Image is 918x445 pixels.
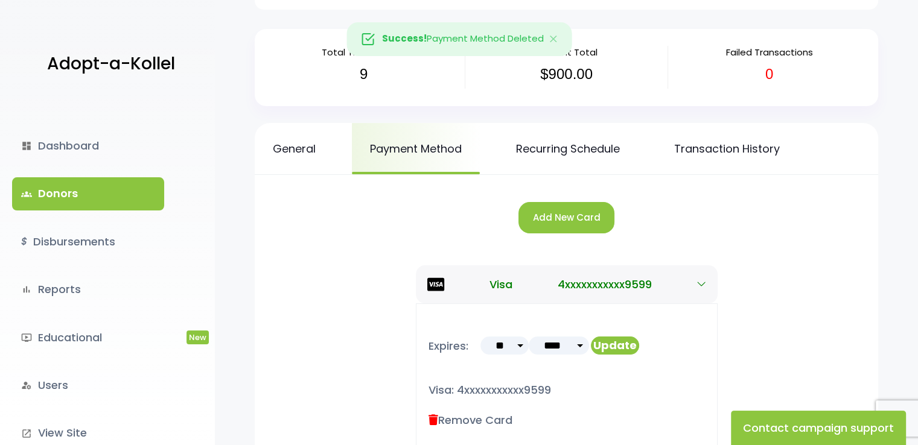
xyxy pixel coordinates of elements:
i: bar_chart [21,284,32,295]
label: Remove Card [429,412,512,428]
a: ondemand_videoEducationalNew [12,321,164,354]
span: Total Transactions [322,46,406,58]
a: General [255,123,334,174]
a: dashboardDashboard [12,130,164,162]
button: Close [537,23,572,55]
i: launch [21,428,32,439]
i: ondemand_video [21,332,32,343]
span: Failed Transactions [725,46,812,58]
p: Adopt-a-Kollel [47,49,175,79]
i: manage_accounts [21,380,32,391]
i: dashboard [21,140,32,151]
a: bar_chartReports [12,273,164,306]
a: manage_accountsUsers [12,369,164,402]
button: Update [591,336,639,355]
div: Payment Method Deleted [346,22,572,56]
span: Visa [489,276,512,292]
p: Expires: [429,336,468,367]
strong: Success! [382,32,427,45]
button: Visa 4xxxxxxxxxxx9599 [416,265,718,303]
button: Contact campaign support [731,411,906,445]
span: New [186,330,209,344]
a: Adopt-a-Kollel [41,35,175,93]
span: groups [21,189,32,200]
h3: $900.00 [474,66,658,83]
h3: 9 [272,66,456,83]
a: Payment Method [352,123,480,174]
span: 4xxxxxxxxxxx9599 [558,276,652,292]
h3: 0 [677,66,861,83]
a: Transaction History [656,123,798,174]
button: Add New Card [518,202,614,234]
i: $ [21,233,27,251]
a: $Disbursements [12,226,164,258]
a: groupsDonors [12,177,164,210]
a: Recurring Schedule [498,123,638,174]
p: Visa: 4xxxxxxxxxxx9599 [429,380,705,400]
